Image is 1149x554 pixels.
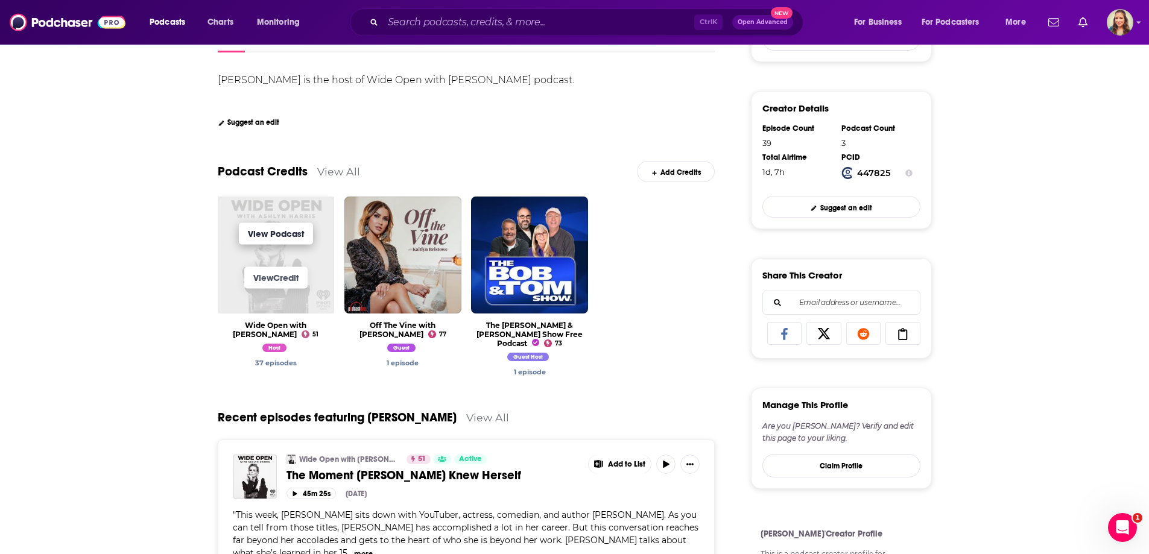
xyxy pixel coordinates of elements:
span: Logged in as adriana.guzman [1107,9,1133,36]
strong: 447825 [857,168,891,178]
a: Active [454,455,487,464]
button: Show More Button [680,455,700,474]
div: PCID [841,153,913,162]
input: Email address or username... [773,291,910,314]
a: Ashlyn Harris [514,368,546,376]
a: Copy Link [885,322,920,345]
a: The Moment [PERSON_NAME] Knew Herself [286,468,580,483]
span: Active [459,453,482,465]
a: Ashlyn Harris [387,345,419,354]
button: Show profile menu [1107,9,1133,36]
span: 73 [555,341,562,346]
a: View All [466,411,509,424]
span: New [771,7,793,19]
span: Monitoring [257,14,300,31]
a: View Podcast [239,222,313,244]
img: The Moment Lilly Singh Knew Herself [233,455,277,499]
span: The Moment [PERSON_NAME] Knew Herself [286,468,521,483]
a: 77 [428,330,446,338]
button: open menu [141,13,201,32]
a: 51 [302,330,318,338]
a: Ashlyn Harris [507,354,552,363]
button: open menu [846,13,917,32]
a: Wide Open with Ashlyn Harris [233,321,306,339]
img: User Profile [1107,9,1133,36]
a: Charts [200,13,241,32]
div: Total Airtime [762,153,834,162]
img: Podchaser Creator ID logo [841,167,853,179]
a: Suggest an edit [762,196,920,217]
a: Add Credits [637,161,715,182]
button: Show More Button [589,455,651,474]
span: For Podcasters [922,14,980,31]
span: 31 hours, 41 minutes, 23 seconds [762,167,785,177]
span: Add to List [608,460,645,469]
span: Ctrl K [694,14,723,30]
div: [PERSON_NAME] is the host of Wide Open with [PERSON_NAME] podcast. [218,74,574,86]
a: Podcast Credits [218,164,308,179]
h3: Manage This Profile [762,399,848,411]
iframe: Intercom live chat [1108,513,1137,542]
button: 45m 25s [286,488,336,499]
a: Suggest an edit [218,118,280,127]
button: open menu [914,13,997,32]
span: 51 [312,332,318,337]
button: open menu [997,13,1041,32]
a: View All [317,165,360,178]
a: The BOB & TOM Show Free Podcast [476,321,583,348]
img: Wide Open with Ashlyn Harris [286,455,296,464]
button: Claim Profile [762,454,920,477]
h3: Share This Creator [762,269,842,281]
span: Podcasts [150,14,185,31]
div: 3 [841,138,913,148]
span: More [1005,14,1026,31]
div: [DATE] [346,489,367,498]
a: Wide Open with [PERSON_NAME] [299,455,399,464]
div: Are you [PERSON_NAME]? Verify and edit this page to your liking. [762,420,920,444]
a: Share on Facebook [767,322,802,345]
input: Search podcasts, credits, & more... [383,13,694,32]
div: Search podcasts, credits, & more... [361,8,815,36]
a: ViewCredit [244,266,308,288]
h4: [PERSON_NAME]' Creator Profile [761,529,922,539]
h3: Creator Details [762,102,829,114]
div: 39 [762,138,834,148]
span: 1 [1133,513,1142,523]
div: Search followers [762,291,920,315]
a: Share on Reddit [846,322,881,345]
span: The [PERSON_NAME] & [PERSON_NAME] Show Free Podcast [476,321,583,348]
a: 73 [544,339,562,347]
a: Show notifications dropdown [1074,12,1092,33]
a: Ashlyn Harris [255,359,297,367]
a: Off The Vine with Kaitlyn Bristowe [359,321,435,339]
div: Podcast Count [841,124,913,133]
div: Episode Count [762,124,834,133]
button: Show Info [905,167,913,179]
a: 51 [407,455,431,464]
span: For Business [854,14,902,31]
button: open menu [248,13,315,32]
a: Recent episodes featuring [PERSON_NAME] [218,410,457,425]
span: Charts [207,14,233,31]
a: Share on X/Twitter [806,322,841,345]
button: Open AdvancedNew [732,15,793,30]
span: 51 [418,453,426,465]
span: Guest Host [507,353,549,361]
a: Ashlyn Harris [262,345,290,354]
span: Host [262,344,286,352]
span: 77 [439,332,446,337]
a: Show notifications dropdown [1043,12,1064,33]
span: Open Advanced [738,19,788,25]
img: Podchaser - Follow, Share and Rate Podcasts [10,11,125,34]
a: Ashlyn Harris [387,359,419,367]
span: Guest [387,344,416,352]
